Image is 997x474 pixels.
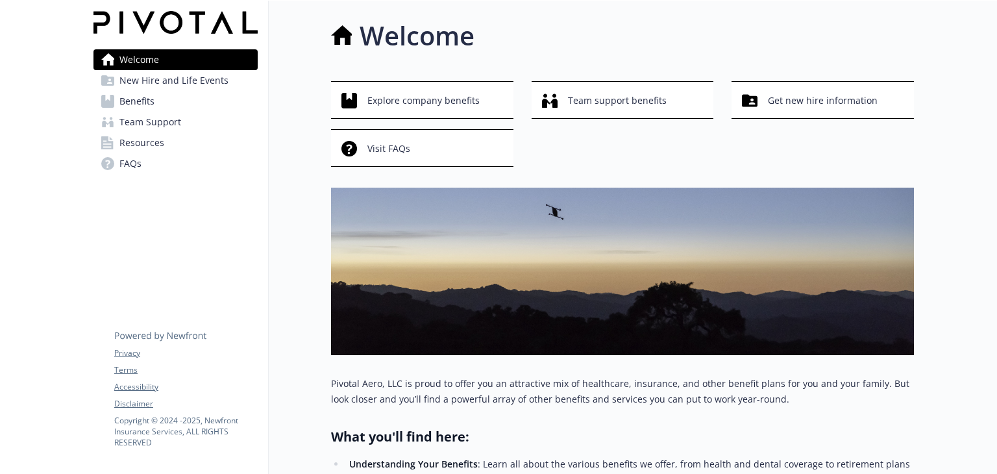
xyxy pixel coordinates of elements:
a: Welcome [93,49,258,70]
img: overview page banner [331,188,914,355]
span: Resources [119,132,164,153]
button: Get new hire information [732,81,914,119]
span: New Hire and Life Events [119,70,228,91]
strong: Understanding Your Benefits [349,458,478,470]
button: Explore company benefits [331,81,513,119]
span: FAQs [119,153,142,174]
span: Explore company benefits [367,88,480,113]
a: Privacy [114,347,257,359]
a: Terms [114,364,257,376]
span: Get new hire information [768,88,878,113]
h2: What you'll find here: [331,428,914,446]
a: FAQs [93,153,258,174]
span: Team support benefits [568,88,667,113]
a: New Hire and Life Events [93,70,258,91]
button: Visit FAQs [331,129,513,167]
h1: Welcome [360,16,474,55]
a: Benefits [93,91,258,112]
button: Team support benefits [532,81,714,119]
a: Resources [93,132,258,153]
a: Disclaimer [114,398,257,410]
span: Welcome [119,49,159,70]
p: Pivotal Aero, LLC is proud to offer you an attractive mix of healthcare, insurance, and other ben... [331,376,914,407]
span: Visit FAQs [367,136,410,161]
a: Team Support [93,112,258,132]
a: Accessibility [114,381,257,393]
span: Team Support [119,112,181,132]
span: Benefits [119,91,154,112]
p: Copyright © 2024 - 2025 , Newfront Insurance Services, ALL RIGHTS RESERVED [114,415,257,448]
